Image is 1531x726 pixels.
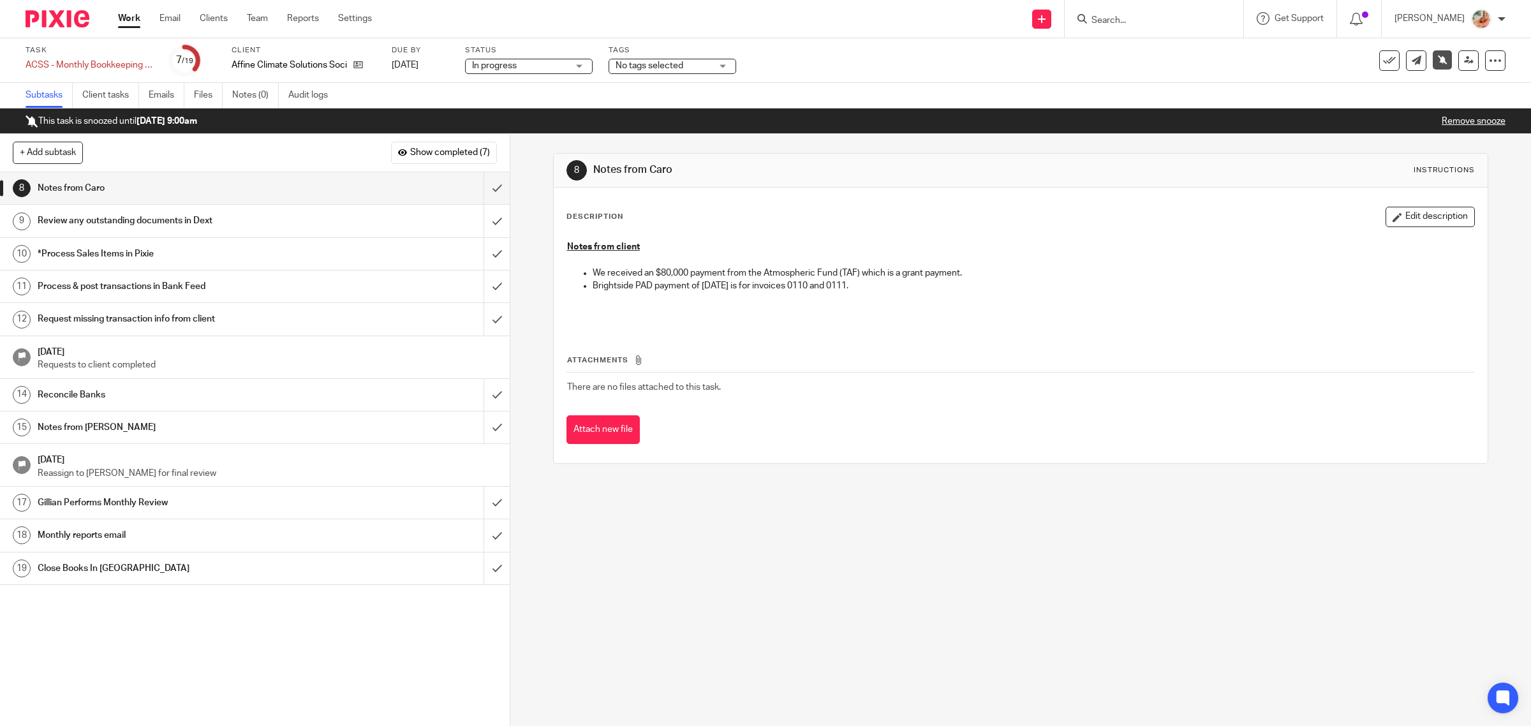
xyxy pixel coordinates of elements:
p: [PERSON_NAME] [1394,12,1465,25]
button: Edit description [1386,207,1475,227]
h1: [DATE] [38,343,497,359]
h1: Notes from Caro [38,179,327,198]
div: 9 [13,212,31,230]
small: /19 [182,57,193,64]
p: Reassign to [PERSON_NAME] for final review [38,467,497,480]
label: Tags [609,45,736,56]
b: [DATE] 9:00am [137,117,197,126]
label: Due by [392,45,449,56]
div: 12 [13,311,31,329]
input: Search [1090,15,1205,27]
p: Requests to client completed [38,359,497,371]
img: MIC.jpg [1471,9,1491,29]
div: 11 [13,278,31,295]
a: Team [247,12,268,25]
label: Status [465,45,593,56]
span: Attachments [567,357,628,364]
div: 15 [13,419,31,436]
div: 8 [13,179,31,197]
h1: Reconcile Banks [38,385,327,404]
span: Get Support [1275,14,1324,23]
a: Work [118,12,140,25]
a: Remove snooze [1442,117,1505,126]
button: + Add subtask [13,142,83,163]
h1: Notes from [PERSON_NAME] [38,418,327,437]
a: Audit logs [288,83,337,108]
div: 17 [13,494,31,512]
span: There are no files attached to this task. [567,383,721,392]
span: In progress [472,61,517,70]
div: Instructions [1414,165,1475,175]
h1: Process & post transactions in Bank Feed [38,277,327,296]
a: Files [194,83,223,108]
a: Settings [338,12,372,25]
h1: Request missing transaction info from client [38,309,327,329]
p: Affine Climate Solutions Society [232,59,347,71]
h1: Monthly reports email [38,526,327,545]
p: We received an $80,000 payment from the Atmospheric Fund (TAF) which is a grant payment. [593,267,1475,279]
img: Pixie [26,10,89,27]
h1: Notes from Caro [593,163,1047,177]
div: 14 [13,386,31,404]
p: Description [566,212,623,222]
span: Show completed (7) [410,148,490,158]
a: Clients [200,12,228,25]
div: ACSS - Monthly Bookkeeping - July [26,59,153,71]
label: Client [232,45,376,56]
span: No tags selected [616,61,683,70]
div: 19 [13,559,31,577]
h1: *Process Sales Items in Pixie [38,244,327,263]
a: Reports [287,12,319,25]
p: Brightside PAD payment of [DATE] is for invoices 0110 and 0111. [593,279,1475,292]
a: Client tasks [82,83,139,108]
button: Show completed (7) [391,142,497,163]
u: Notes from client [567,242,640,251]
a: Emails [149,83,184,108]
h1: Review any outstanding documents in Dext [38,211,327,230]
p: This task is snoozed until [26,115,197,128]
div: 8 [566,160,587,181]
h1: [DATE] [38,450,497,466]
a: Email [159,12,181,25]
div: 7 [176,53,193,68]
a: Notes (0) [232,83,279,108]
label: Task [26,45,153,56]
h1: Gillian Performs Monthly Review [38,493,327,512]
div: 10 [13,245,31,263]
button: Attach new file [566,415,640,444]
span: [DATE] [392,61,418,70]
h1: Close Books In [GEOGRAPHIC_DATA] [38,559,327,578]
a: Subtasks [26,83,73,108]
div: 18 [13,526,31,544]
